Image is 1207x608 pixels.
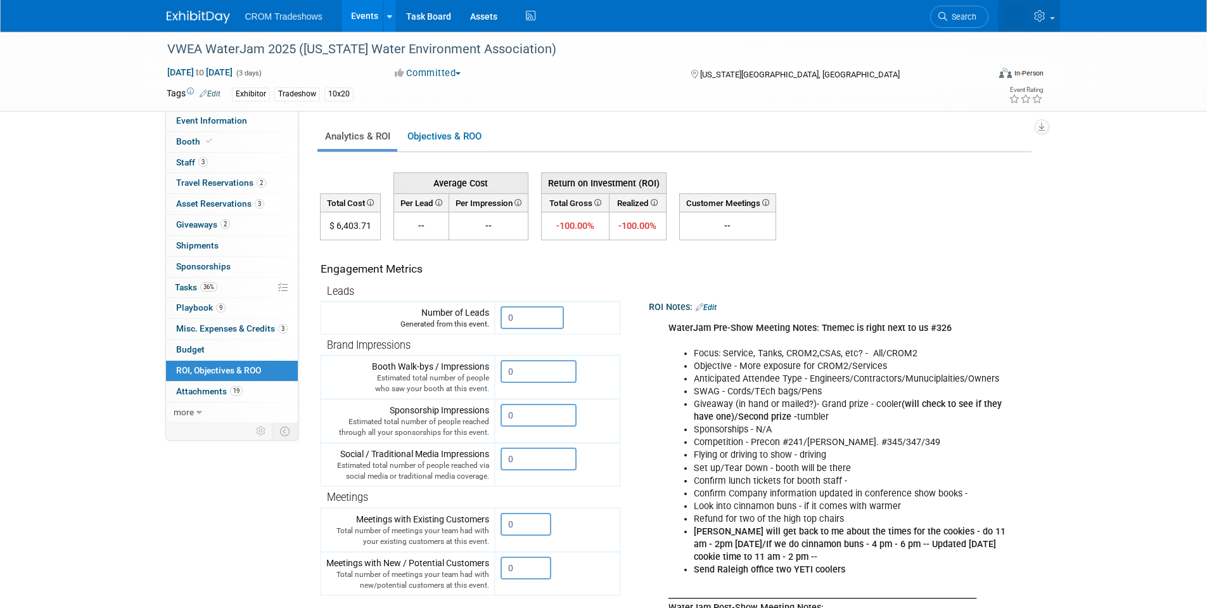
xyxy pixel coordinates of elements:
a: Edit [200,89,220,98]
td: Personalize Event Tab Strip [250,423,272,439]
li: Refund for two of the high top chairs [694,513,1006,526]
div: Estimated total number of people who saw your booth at this event. [326,373,489,394]
li: Objective - More exposure for CROM2/Services [694,360,1006,373]
span: 19 [230,386,243,396]
a: more [166,403,298,423]
a: Sponsorships [166,257,298,277]
a: Booth [166,132,298,152]
li: Competition - Precon #241/[PERSON_NAME]. #345/347/349 [694,436,1006,449]
div: Total number of meetings your team had with new/potential customers at this event. [326,569,489,591]
li: Sponsorships - N/A [694,424,1006,436]
a: Analytics & ROI [317,124,397,149]
img: Format-Inperson.png [999,68,1012,78]
a: Asset Reservations3 [166,194,298,214]
li: SWAG - Cords/TEch bags/Pens [694,385,1006,398]
div: In-Person [1014,68,1044,78]
th: Total Gross [541,193,610,212]
li: Confirm Company information updated in conference show books - [694,488,1006,500]
span: Asset Reservations [176,198,264,209]
b: [PERSON_NAME] will get back to me about the times for the cookies - do 11 am - 2pm [DATE]/If we d... [694,526,1006,562]
span: Attachments [176,386,243,396]
a: Tasks36% [166,278,298,298]
div: ROI Notes: [649,297,1037,314]
div: Event Rating [1009,87,1043,93]
span: 2 [220,219,230,229]
span: -- [485,221,492,231]
span: Brand Impressions [327,339,411,351]
span: Travel Reservations [176,178,266,188]
th: Per Lead [393,193,449,212]
div: Number of Leads [326,306,489,330]
span: Booth [176,136,215,146]
span: Tasks [175,282,217,292]
a: Budget [166,340,298,360]
span: 2 [257,178,266,188]
div: Meetings with Existing Customers [326,513,489,547]
td: Toggle Event Tabs [272,423,298,439]
span: [DATE] [DATE] [167,67,233,78]
div: Engagement Metrics [321,261,615,277]
th: Total Cost [320,193,380,212]
span: Leads [327,285,354,297]
div: Generated from this event. [326,319,489,330]
div: Sponsorship Impressions [326,404,489,438]
td: $ 6,403.71 [320,212,380,240]
span: CROM Tradeshows [245,11,323,22]
span: [US_STATE][GEOGRAPHIC_DATA], [GEOGRAPHIC_DATA] [700,70,900,79]
th: Realized [610,193,666,212]
span: Shipments [176,240,219,250]
span: Sponsorships [176,261,231,271]
a: Edit [696,303,717,312]
span: Giveaways [176,219,230,230]
th: Average Cost [393,172,528,193]
th: Return on Investment (ROI) [541,172,666,193]
b: Send Raleigh office two YETI coolers [694,564,845,575]
div: Booth Walk-bys / Impressions [326,360,489,394]
div: Tradeshow [274,87,320,101]
li: Look into cinnamon buns - if it comes with warmer [694,500,1006,513]
span: Misc. Expenses & Credits [176,323,288,333]
span: -- [418,221,425,231]
li: Giveaway (in hand or mailed?)- Grand prize - cooler tumbler [694,398,1006,424]
li: Anticipated Attendee Type - Engineers/Contractors/Munuciplaities/Owners [694,373,1006,385]
span: to [194,67,206,77]
button: Committed [390,67,466,80]
span: Staff [176,157,208,167]
span: 36% [200,282,217,292]
b: WaterJam Pre-Show Meeting Notes: Tnemec is right next to us #326 [668,323,952,346]
div: Estimated total number of people reached through all your sponsorships for this event. [326,417,489,438]
a: Misc. Expenses & Credits3 [166,319,298,339]
div: Estimated total number of people reached via social media or traditional media coverage. [326,460,489,482]
li: Flying or driving to show - driving [694,449,1006,462]
span: 3 [278,324,288,333]
div: Event Format [914,66,1044,85]
span: (3 days) [235,69,262,77]
a: Travel Reservations2 [166,173,298,193]
span: 9 [216,303,226,313]
a: Objectives & ROO [400,124,489,149]
i: Booth reservation complete [206,138,212,145]
img: Kristin Elliott [965,7,1029,21]
a: Attachments19 [166,382,298,402]
a: Event Information [166,111,298,131]
span: -100.00% [618,220,656,231]
a: Search [890,6,948,28]
a: ROI, Objectives & ROO [166,361,298,381]
a: Playbook9 [166,298,298,318]
span: more [174,407,194,417]
span: Playbook [176,302,226,313]
div: Exhibitor [232,87,270,101]
div: Meetings with New / Potential Customers [326,557,489,591]
span: Meetings [327,491,368,503]
li: Focus: Service, Tanks, CROM2,CSAs, etc? - All/CROM2 [694,347,1006,360]
span: 3 [255,199,264,209]
div: 10x20 [324,87,354,101]
th: Per Impression [449,193,528,212]
img: ExhibitDay [167,11,230,23]
span: Budget [176,344,205,354]
span: ROI, Objectives & ROO [176,365,261,375]
th: Customer Meetings [679,193,776,212]
span: 3 [198,157,208,167]
a: Shipments [166,236,298,256]
div: Social / Traditional Media Impressions [326,448,489,482]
